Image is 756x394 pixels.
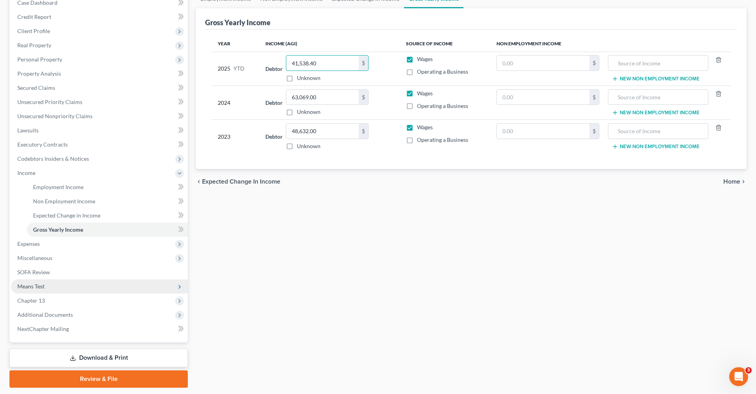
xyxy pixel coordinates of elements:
[417,90,433,97] span: Wages
[740,178,747,185] i: chevron_right
[218,89,253,116] div: 2024
[612,76,700,82] button: New Non Employment Income
[17,42,51,48] span: Real Property
[417,124,433,130] span: Wages
[723,178,740,185] span: Home
[33,198,95,204] span: Non Employment Income
[17,269,50,275] span: SOFA Review
[286,124,359,139] input: 0.00
[17,283,44,290] span: Means Test
[196,178,202,185] i: chevron_left
[497,56,589,71] input: 0.00
[17,56,62,63] span: Personal Property
[497,124,589,139] input: 0.00
[359,90,368,105] div: $
[490,36,731,52] th: Non Employment Income
[11,123,188,138] a: Lawsuits
[265,98,283,107] label: Debtor
[17,28,50,34] span: Client Profile
[417,102,468,109] span: Operating a Business
[17,84,55,91] span: Secured Claims
[27,208,188,223] a: Expected Change in Income
[11,81,188,95] a: Secured Claims
[11,95,188,109] a: Unsecured Priority Claims
[11,67,188,81] a: Property Analysis
[612,143,700,150] button: New Non Employment Income
[589,90,599,105] div: $
[589,124,599,139] div: $
[17,297,45,304] span: Chapter 13
[612,110,700,116] button: New Non Employment Income
[17,311,73,318] span: Additional Documents
[17,127,39,134] span: Lawsuits
[205,18,271,27] div: Gross Yearly Income
[11,138,188,152] a: Executory Contracts
[17,240,40,247] span: Expenses
[33,226,83,233] span: Gross Yearly Income
[589,56,599,71] div: $
[297,108,321,116] label: Unknown
[17,113,93,119] span: Unsecured Nonpriority Claims
[417,56,433,62] span: Wages
[417,68,468,75] span: Operating a Business
[17,98,82,105] span: Unsecured Priority Claims
[286,90,359,105] input: 0.00
[400,36,490,52] th: Source of Income
[11,265,188,279] a: SOFA Review
[497,90,589,105] input: 0.00
[17,169,35,176] span: Income
[612,90,704,105] input: Source of Income
[33,212,100,219] span: Expected Change in Income
[265,132,283,141] label: Debtor
[27,180,188,194] a: Employment Income
[745,367,752,374] span: 3
[9,370,188,388] a: Review & File
[17,141,68,148] span: Executory Contracts
[11,10,188,24] a: Credit Report
[27,194,188,208] a: Non Employment Income
[27,223,188,237] a: Gross Yearly Income
[612,56,704,71] input: Source of Income
[33,184,83,190] span: Employment Income
[286,56,359,71] input: 0.00
[297,74,321,82] label: Unknown
[196,178,280,185] button: chevron_left Expected Change in Income
[211,36,259,52] th: Year
[359,56,368,71] div: $
[9,349,188,367] a: Download & Print
[17,13,51,20] span: Credit Report
[612,124,704,139] input: Source of Income
[233,65,245,72] span: YTD
[11,109,188,123] a: Unsecured Nonpriority Claims
[202,178,280,185] span: Expected Change in Income
[729,367,748,386] iframe: Intercom live chat
[17,325,69,332] span: NextChapter Mailing
[17,255,52,261] span: Miscellaneous
[265,65,283,73] label: Debtor
[297,142,321,150] label: Unknown
[17,155,89,162] span: Codebtors Insiders & Notices
[723,178,747,185] button: Home chevron_right
[17,70,61,77] span: Property Analysis
[417,136,468,143] span: Operating a Business
[259,36,399,52] th: Income (AGI)
[218,123,253,150] div: 2023
[11,322,188,336] a: NextChapter Mailing
[359,124,368,139] div: $
[218,55,253,82] div: 2025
